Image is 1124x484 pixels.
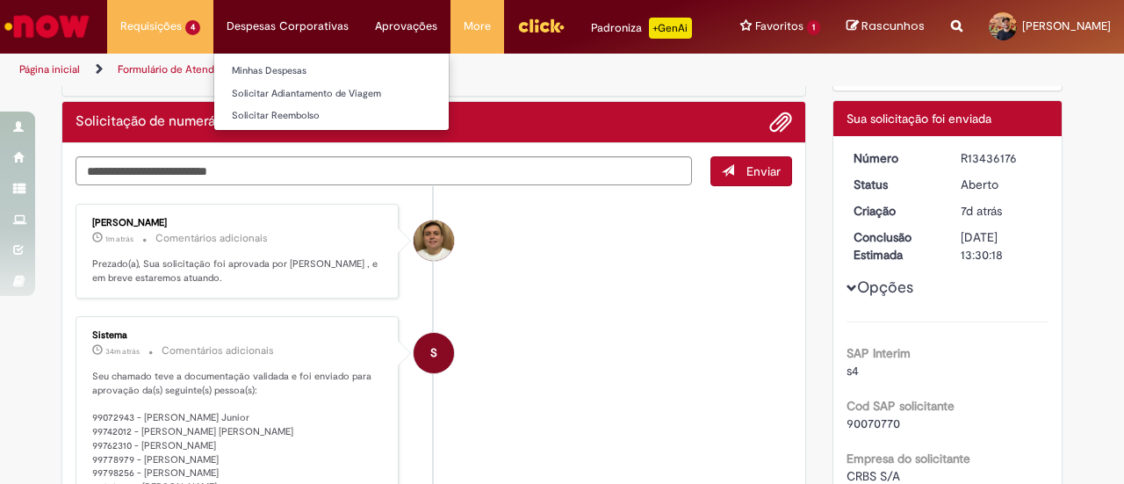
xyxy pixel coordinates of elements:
textarea: Digite sua mensagem aqui... [76,156,692,185]
div: Padroniza [591,18,692,39]
div: 21/08/2025 12:58:22 [961,202,1042,220]
span: 1 [807,20,820,35]
span: Requisições [120,18,182,35]
span: S [430,332,437,374]
a: Formulário de Atendimento [118,62,248,76]
button: Adicionar anexos [769,111,792,134]
time: 28/08/2025 09:30:18 [105,234,133,244]
div: [PERSON_NAME] [92,218,385,228]
div: Sistema [92,330,385,341]
ul: Despesas Corporativas [213,53,450,131]
span: 1m atrás [105,234,133,244]
small: Comentários adicionais [155,231,268,246]
span: Favoritos [755,18,803,35]
div: Thiago Souto De Vasconcelos Ramoa [414,220,454,261]
dt: Criação [840,202,948,220]
b: Empresa do solicitante [847,451,970,466]
a: Página inicial [19,62,80,76]
a: Solicitar Reembolso [214,106,449,126]
span: s4 [847,363,859,379]
span: 4 [185,20,200,35]
div: [DATE] 13:30:18 [961,228,1042,264]
b: Cod SAP solicitante [847,398,955,414]
span: Rascunhos [861,18,925,34]
span: 34m atrás [105,346,140,357]
h2: Solicitação de numerário Histórico de tíquete [76,114,232,130]
dt: Status [840,176,948,193]
dt: Número [840,149,948,167]
time: 21/08/2025 12:58:22 [961,203,1002,219]
span: Despesas Corporativas [227,18,349,35]
div: System [414,333,454,373]
span: More [464,18,491,35]
span: 7d atrás [961,203,1002,219]
p: Prezado(a), Sua solicitação foi aprovada por [PERSON_NAME] , e em breve estaremos atuando. [92,257,385,285]
img: ServiceNow [2,9,92,44]
span: [PERSON_NAME] [1022,18,1111,33]
span: CRBS S/A [847,468,900,484]
img: click_logo_yellow_360x200.png [517,12,565,39]
b: SAP Interim [847,345,911,361]
span: Sua solicitação foi enviada [847,111,991,126]
span: 90070770 [847,415,900,431]
ul: Trilhas de página [13,54,736,86]
small: Comentários adicionais [162,343,274,358]
button: Enviar [710,156,792,186]
p: +GenAi [649,18,692,39]
a: Solicitar Adiantamento de Viagem [214,84,449,104]
dt: Conclusão Estimada [840,228,948,264]
span: Aprovações [375,18,437,35]
span: Enviar [746,163,781,179]
div: R13436176 [961,149,1042,167]
a: Minhas Despesas [214,61,449,81]
time: 28/08/2025 08:56:47 [105,346,140,357]
div: Aberto [961,176,1042,193]
a: Rascunhos [847,18,925,35]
